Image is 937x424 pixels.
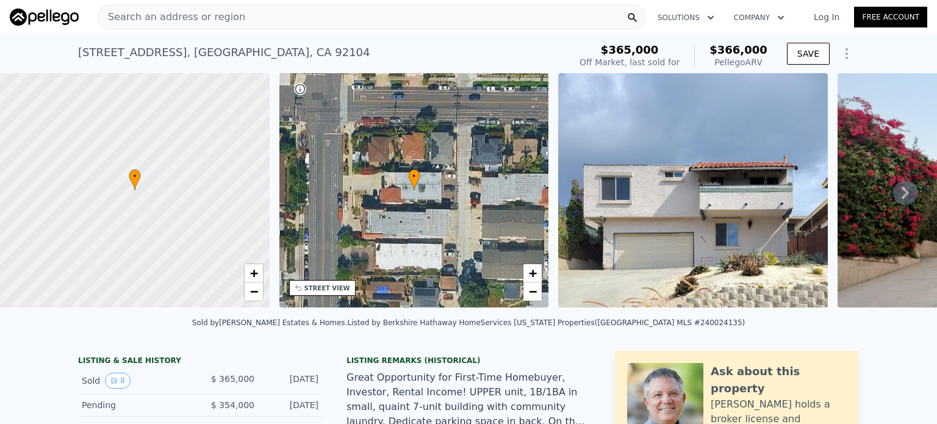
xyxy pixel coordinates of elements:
div: [STREET_ADDRESS] , [GEOGRAPHIC_DATA] , CA 92104 [78,44,370,61]
div: • [129,169,141,190]
span: $366,000 [709,43,767,56]
div: Listed by Berkshire Hathaway HomeServices [US_STATE] Properties ([GEOGRAPHIC_DATA] MLS #240024135) [347,318,745,327]
div: LISTING & SALE HISTORY [78,356,322,368]
span: $ 354,000 [211,400,254,410]
div: Ask about this property [711,363,847,397]
a: Zoom in [245,264,263,282]
a: Zoom out [245,282,263,301]
div: • [408,169,420,190]
span: + [250,265,257,281]
span: − [529,284,537,299]
button: Show Options [835,41,859,66]
div: [DATE] [264,399,318,411]
button: Company [724,7,794,29]
span: $365,000 [601,43,659,56]
div: Sold by [PERSON_NAME] Estates & Homes . [192,318,348,327]
div: Sold [82,373,190,389]
div: [DATE] [264,373,318,389]
img: Pellego [10,9,79,26]
a: Log In [799,11,854,23]
img: Sale: 56408483 Parcel: 21195157 [558,73,828,307]
div: STREET VIEW [304,284,350,293]
div: Pending [82,399,190,411]
button: View historical data [105,373,131,389]
span: + [529,265,537,281]
span: $ 365,000 [211,374,254,384]
span: • [129,171,141,182]
span: • [408,171,420,182]
div: Pellego ARV [709,56,767,68]
div: Off Market, last sold for [580,56,680,68]
button: SAVE [787,43,830,65]
a: Free Account [854,7,927,27]
button: Solutions [648,7,724,29]
span: Search an address or region [98,10,245,24]
span: − [250,284,257,299]
div: Listing Remarks (Historical) [346,356,591,365]
a: Zoom in [523,264,542,282]
a: Zoom out [523,282,542,301]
